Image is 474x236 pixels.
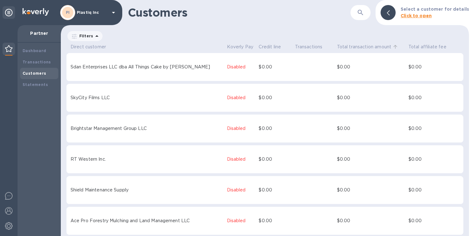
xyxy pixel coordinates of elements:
p: Disabled [227,94,256,101]
span: Transactions [295,43,323,51]
b: Customers [23,71,46,76]
div: Shield Maintenance Supply [71,187,224,193]
p: Plastiq Inc [77,10,108,15]
div: $0.00 [337,94,406,101]
div: $0.00 [259,187,292,193]
span: Koverly Pay [227,43,254,51]
div: $0.00 [408,64,459,70]
h1: Customers [128,6,322,19]
p: Partner [23,30,56,36]
span: Direct customer [71,43,106,51]
img: Partner [5,45,13,52]
span: Total affiliate fee [408,43,446,51]
div: $0.00 [337,156,406,163]
b: Dashboard [23,48,46,53]
div: $0.00 [408,156,459,163]
div: $0.00 [337,64,406,70]
span: Credit line [259,43,289,51]
span: Total transaction amount [337,43,400,51]
p: Disabled [227,125,256,132]
b: Statements [23,82,48,87]
b: Select a customer for details [401,7,469,12]
div: $0.00 [408,125,459,132]
div: $0.00 [259,94,292,101]
span: Transactions [295,43,331,51]
b: Transactions [23,60,51,64]
div: $0.00 [259,64,292,70]
div: $0.00 [408,217,459,224]
div: Brightstar Management Group LLC [71,125,224,132]
p: Disabled [227,156,256,163]
div: $0.00 [408,187,459,193]
div: $0.00 [259,156,292,163]
p: Disabled [227,187,256,193]
span: Credit line [259,43,281,51]
span: Total transaction amount [337,43,392,51]
p: Disabled [227,217,256,224]
span: Total affiliate fee [408,43,455,51]
img: Logo [23,8,49,16]
div: $0.00 [337,125,406,132]
b: Click to open [401,13,432,18]
div: $0.00 [259,125,292,132]
div: RT Western Inc. [71,156,224,163]
div: $0.00 [259,217,292,224]
div: Ace Pro Forestry Mulching and Land Management LLC [71,217,224,224]
p: Filters [77,33,93,39]
div: $0.00 [337,187,406,193]
div: Sdan Enterprises LLC dba All Things Cake by [PERSON_NAME] [71,64,224,70]
div: $0.00 [408,94,459,101]
p: Disabled [227,64,256,70]
div: Unpin categories [3,6,15,19]
div: $0.00 [337,217,406,224]
b: PI [66,10,70,15]
div: SkyCity Films LLC [71,94,224,101]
